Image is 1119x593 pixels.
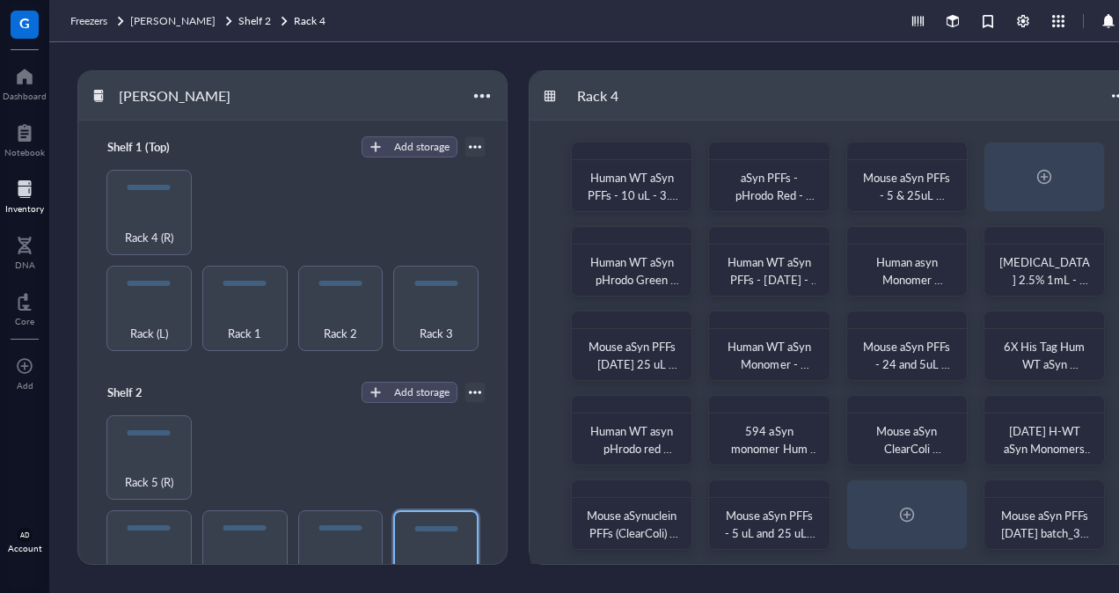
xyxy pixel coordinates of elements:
span: Human WT aSyn PFFs - 10 uL - 3.6 ug/uL [DATE] [588,169,679,221]
span: 6X His Tag Hum WT aSyn Monomer [1004,338,1087,390]
span: Mouse aSyn PFFs - 5 uL and 25 uL - [DATE] from [DATE] monomer [725,507,815,576]
div: Add [17,380,33,391]
span: Human asyn Monomer ([DATE]) [876,253,943,305]
span: aSyn PFFs - pHrodo Red - 25uL Aliquots [DATE] [734,169,814,238]
span: Mouse aSyn ClearColi Monomer - 500uL [DATE] [870,422,943,492]
span: AD [20,531,30,539]
span: Human WT asyn pHrodo red monomer - 20 uL - [DATE] [589,422,678,492]
span: Human WT aSyn pHrodo Green PFFs - 10 uL - 4.0 ug/uL [DATE] [588,253,680,323]
span: Rack 3 [420,324,453,343]
a: Dashboard [3,62,47,101]
span: Rack 4 (R) [125,228,173,247]
div: Rack 4 [569,81,675,111]
span: G [19,11,30,33]
span: 594 aSyn monomer Hum WT [731,422,818,474]
button: Add storage [362,136,457,157]
span: [PERSON_NAME] [130,13,216,28]
span: Mouse aSyn PFFs - 24 and 5uL [DATE] [863,338,953,390]
a: Shelf 2Rack 4 [238,12,329,30]
span: Human WT aSyn PFFs - [DATE] - 10 uL aliquots [728,253,820,305]
span: Mouse aSyn PFFs [DATE] batch_30 uL [1001,507,1091,559]
div: Account [8,543,42,553]
span: Mouse aSyn PFFs - 5 & 25uL Aliquots [DATE] [863,169,953,221]
a: DNA [15,231,35,270]
span: Rack (L) [130,324,168,343]
a: Core [15,288,34,326]
a: Freezers [70,12,127,30]
div: Dashboard [3,91,47,101]
span: Mouse aSynuclein PFFs (ClearColi) - 25uL and 5uL aliquots [587,507,679,576]
span: Rack 2 [324,324,357,343]
span: Mouse aSyn PFFs [DATE] 25 uL aliquots [589,338,678,390]
div: Add storage [394,384,450,400]
div: Shelf 2 [99,380,205,405]
div: [PERSON_NAME] [111,81,238,111]
span: Rack 5 (R) [125,472,173,492]
span: [DATE] H-WT aSyn Monomers pHrodo Deep Red and H-WT aSyn monomers Alexa 488 [999,422,1093,527]
a: Inventory [5,175,44,214]
div: Add storage [394,139,450,155]
div: DNA [15,260,35,270]
span: Rack 1 [228,324,261,343]
span: Human WT aSyn Monomer - 500uL aliquots [DATE] [728,338,814,407]
div: Notebook [4,147,45,157]
span: Freezers [70,13,107,28]
div: Shelf 1 (Top) [99,135,205,159]
div: Inventory [5,203,44,214]
span: [MEDICAL_DATA] 2.5% 1mL - [DATE] [999,253,1090,305]
a: [PERSON_NAME] [130,12,235,30]
button: Add storage [362,382,457,403]
a: Notebook [4,119,45,157]
div: Core [15,316,34,326]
